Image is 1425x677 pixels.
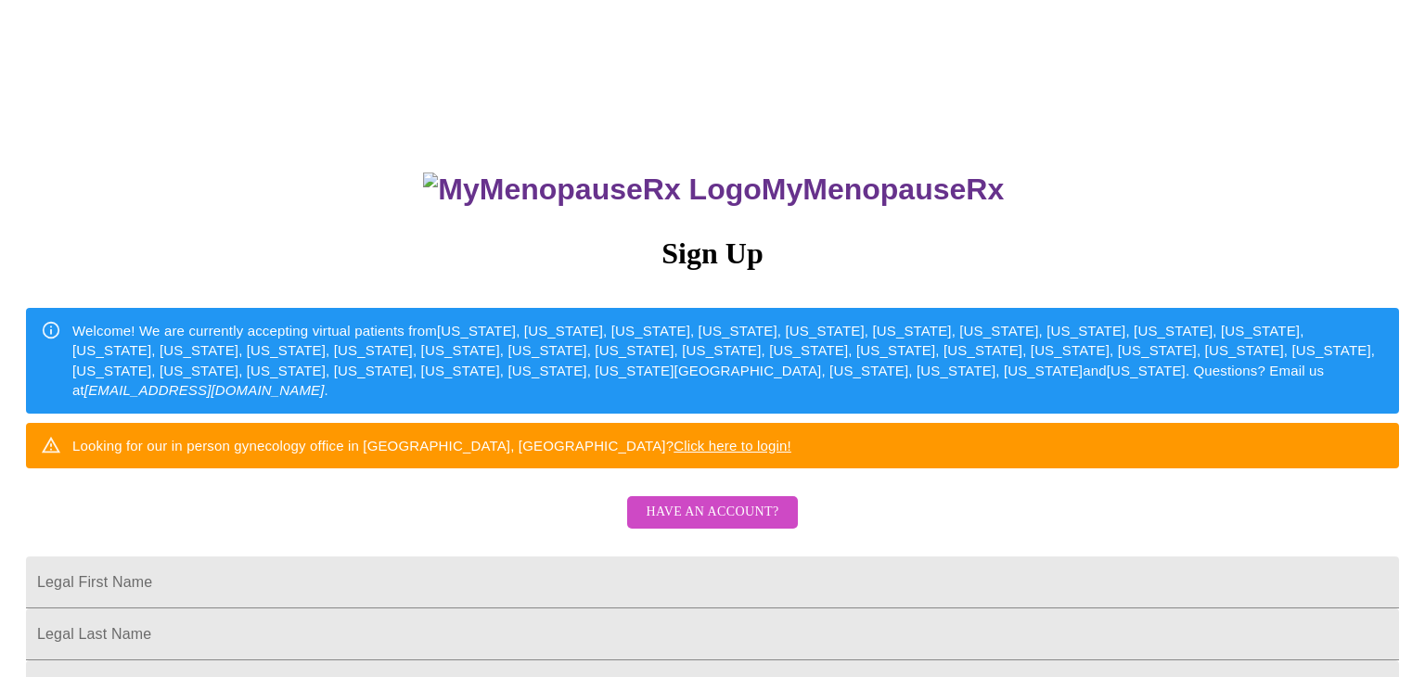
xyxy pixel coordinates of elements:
[29,172,1400,207] h3: MyMenopauseRx
[84,382,325,398] em: [EMAIL_ADDRESS][DOMAIN_NAME]
[623,517,802,532] a: Have an account?
[627,496,797,529] button: Have an account?
[26,236,1399,271] h3: Sign Up
[72,313,1384,408] div: Welcome! We are currently accepting virtual patients from [US_STATE], [US_STATE], [US_STATE], [US...
[72,428,791,463] div: Looking for our in person gynecology office in [GEOGRAPHIC_DATA], [GEOGRAPHIC_DATA]?
[674,438,791,453] a: Click here to login!
[423,172,761,207] img: MyMenopauseRx Logo
[646,501,778,524] span: Have an account?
